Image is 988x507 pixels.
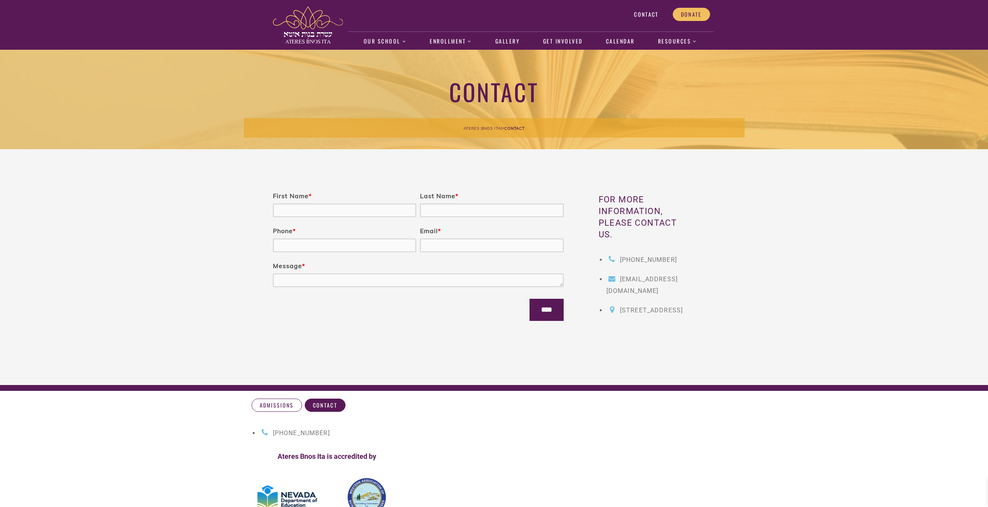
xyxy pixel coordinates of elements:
[244,118,745,138] div: >
[464,124,501,131] a: Ateres Bnos Ita
[673,8,710,21] a: Donate
[244,77,745,106] h1: Contact
[273,227,296,235] label: Phone
[305,399,346,412] a: Contact
[254,452,401,461] h4: Ateres Bnos Ita is accredited by
[654,33,701,51] a: Resources
[260,402,294,409] span: Admissions
[273,6,343,44] img: ateres
[491,33,524,51] a: Gallery
[273,429,330,437] span: [PHONE_NUMBER]
[420,192,458,200] label: Last Name
[626,8,667,21] a: Contact
[313,402,337,409] span: Contact
[606,256,677,263] a: [PHONE_NUMBER]
[359,33,410,51] a: Our School
[504,126,524,131] span: Contact
[426,33,476,51] a: Enrollment
[273,192,312,200] label: First Name
[602,33,639,51] a: Calendar
[464,126,501,131] span: Ateres Bnos Ita
[273,262,305,270] label: Message
[252,399,302,412] a: Admissions
[681,11,702,18] span: Donate
[620,307,683,314] span: [STREET_ADDRESS]
[599,194,693,240] h3: For more information, please contact us.
[606,275,678,294] a: [EMAIL_ADDRESS][DOMAIN_NAME]
[259,429,330,437] a: [PHONE_NUMBER]
[634,11,658,18] span: Contact
[420,227,441,235] label: Email
[620,256,677,263] span: [PHONE_NUMBER]
[539,33,587,51] a: Get Involved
